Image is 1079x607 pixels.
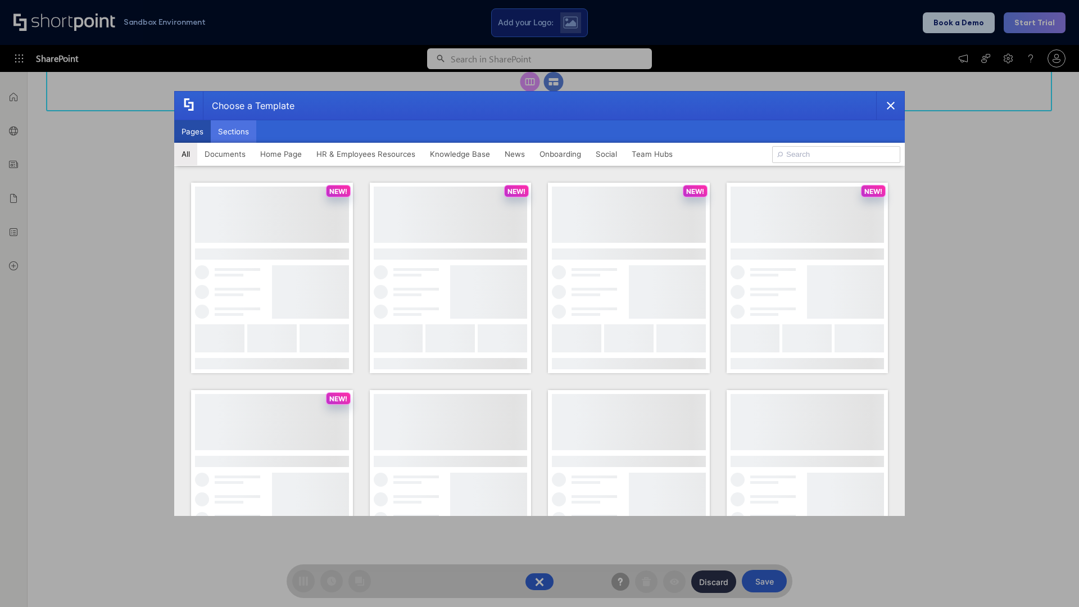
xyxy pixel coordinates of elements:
button: Home Page [253,143,309,165]
div: template selector [174,91,905,516]
button: Pages [174,120,211,143]
button: Onboarding [532,143,588,165]
button: Social [588,143,624,165]
button: Sections [211,120,256,143]
button: Team Hubs [624,143,680,165]
button: HR & Employees Resources [309,143,423,165]
p: NEW! [329,395,347,403]
button: All [174,143,197,165]
input: Search [772,146,900,163]
p: NEW! [864,187,882,196]
p: NEW! [329,187,347,196]
p: NEW! [507,187,525,196]
button: News [497,143,532,165]
p: NEW! [686,187,704,196]
button: Knowledge Base [423,143,497,165]
div: Choose a Template [203,92,294,120]
button: Documents [197,143,253,165]
iframe: Chat Widget [1023,553,1079,607]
